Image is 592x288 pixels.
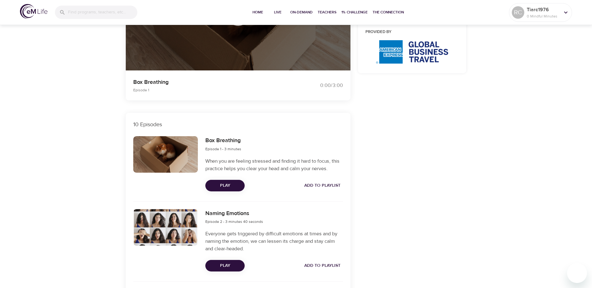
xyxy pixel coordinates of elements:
span: 1% Challenge [341,9,368,16]
input: Find programs, teachers, etc... [68,6,137,19]
h6: Provided by [365,29,459,36]
span: Play [210,262,240,270]
p: When you are feeling stressed and finding it hard to focus, this practice helps you clear your he... [205,157,343,172]
div: RC [512,6,524,19]
button: Add to Playlist [302,260,343,271]
h6: Naming Emotions [205,209,263,218]
span: Episode 1 - 3 minutes [205,146,241,151]
span: Live [270,9,285,16]
span: On-Demand [290,9,313,16]
iframe: Button to launch messaging window [567,263,587,283]
span: Add to Playlist [304,262,340,270]
span: Play [210,182,240,190]
p: Box Breathing [133,78,289,86]
p: 0 Mindful Minutes [527,13,560,19]
p: Episode 1 [133,87,289,93]
span: Home [250,9,265,16]
p: Tiarc1976 [527,6,560,13]
p: 10 Episodes [133,120,343,129]
img: AmEx%20GBT%20logo.png [376,40,448,64]
div: 0:00 / 3:00 [296,82,343,89]
button: Add to Playlist [302,180,343,191]
span: Teachers [318,9,336,16]
span: Add to Playlist [304,182,340,190]
img: logo [20,4,47,19]
button: Play [205,260,245,271]
span: Episode 2 - 3 minutes 40 seconds [205,219,263,224]
button: Play [205,180,245,191]
h6: Box Breathing [205,136,241,145]
span: The Connection [373,9,404,16]
p: Everyone gets triggered by difficult emotions at times and by naming the emotion, we can lessen i... [205,230,343,252]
